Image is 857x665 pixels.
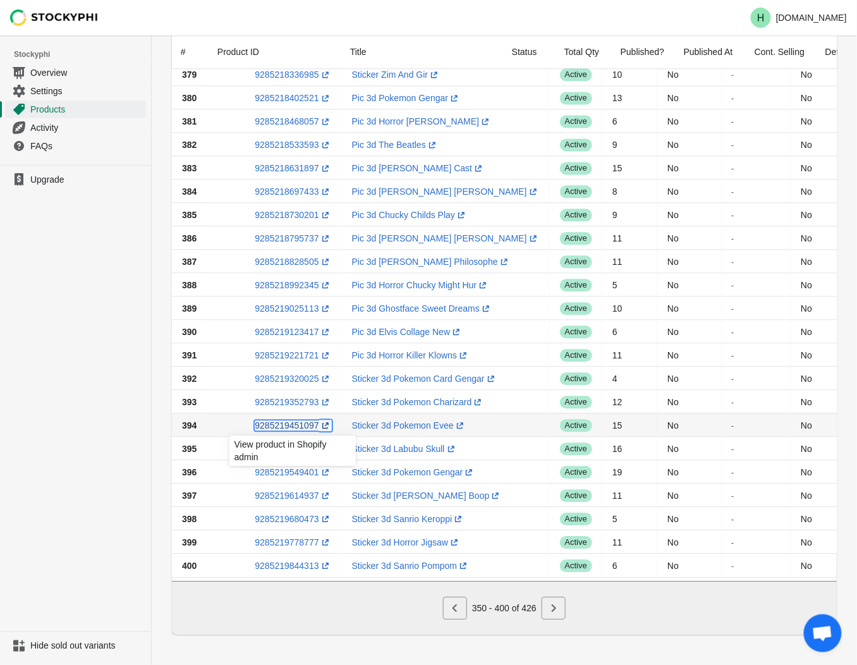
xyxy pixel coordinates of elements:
div: # [181,46,187,58]
a: Pic 3d Pokemon Gengar(opens a new window) [352,93,461,103]
span: active [560,209,592,221]
a: 9285218795737(opens a new window) [255,233,331,243]
a: Hide sold out variants [5,637,146,655]
span: active [560,513,592,525]
span: active [560,302,592,315]
a: 9285219844313(opens a new window) [255,561,331,571]
td: No [657,530,721,554]
span: Hide sold out variants [30,640,143,652]
td: No [657,367,721,390]
td: No [657,296,721,320]
td: 6 [602,554,657,577]
td: 9 [602,133,657,156]
a: 9285218697433(opens a new window) [255,186,331,197]
td: 11 [602,226,657,250]
a: Sticker 3d Pokemon Card Gengar(opens a new window) [352,374,497,384]
span: active [560,372,592,385]
small: - [732,444,734,453]
a: Products [5,100,146,118]
span: 394 [182,420,197,430]
a: 9285218468057(opens a new window) [255,116,331,126]
small: - [732,70,734,78]
small: - [732,234,734,242]
span: 380 [182,93,197,103]
td: No [657,343,721,367]
td: No [657,156,721,180]
a: Sticker Zim And Gir(opens a new window) [352,70,441,80]
small: - [732,164,734,172]
td: 6 [602,320,657,343]
span: 386 [182,233,197,243]
span: Activity [30,121,143,134]
span: 383 [182,163,197,173]
span: 387 [182,257,197,267]
span: 389 [182,303,197,314]
td: No [657,390,721,413]
small: - [732,304,734,312]
a: 9285219614937(opens a new window) [255,491,331,501]
span: 393 [182,397,197,407]
small: - [732,561,734,570]
text: H [757,13,765,23]
span: active [560,92,592,104]
small: - [732,117,734,125]
span: active [560,419,592,432]
td: No [657,86,721,109]
a: Open chat [804,614,842,652]
a: Pic 3d [PERSON_NAME] [PERSON_NAME](opens a new window) [352,233,540,243]
span: active [560,396,592,408]
a: Activity [5,118,146,137]
a: Pic 3d Horror [PERSON_NAME](opens a new window) [352,116,492,126]
td: 4 [602,367,657,390]
td: No [657,180,721,203]
small: - [732,94,734,102]
small: - [732,140,734,149]
a: Upgrade [5,171,146,188]
a: Sticker 3d [PERSON_NAME] Boop(opens a new window) [352,491,502,501]
td: 11 [602,530,657,554]
td: No [657,226,721,250]
span: active [560,442,592,455]
a: Settings [5,82,146,100]
span: active [560,138,592,151]
div: Cont. Selling [745,35,815,68]
span: 391 [182,350,197,360]
span: 395 [182,444,197,454]
a: Sticker 3d Pokemon Evee(opens a new window) [352,420,466,430]
span: Stockyphi [14,48,151,61]
span: 385 [182,210,197,220]
td: No [657,437,721,460]
span: active [560,326,592,338]
a: 9285218336985(opens a new window) [255,70,331,80]
td: No [657,250,721,273]
span: 379 [182,70,197,80]
div: Total Qty [554,35,611,68]
td: No [657,484,721,507]
td: No [657,133,721,156]
span: active [560,489,592,502]
span: 350 - 400 of 426 [472,603,537,613]
span: 397 [182,491,197,501]
a: 9285219025113(opens a new window) [255,303,331,314]
a: FAQs [5,137,146,155]
td: 13 [602,86,657,109]
span: 382 [182,140,197,150]
a: Pic 3d Horror Chucky Might Hur(opens a new window) [352,280,490,290]
span: 396 [182,467,197,477]
small: - [732,538,734,546]
a: Pic 3d Chucky Childs Play(opens a new window) [352,210,468,220]
a: 9285218730201(opens a new window) [255,210,331,220]
td: No [657,109,721,133]
span: active [560,185,592,198]
small: - [732,398,734,406]
small: - [732,421,734,429]
span: Overview [30,66,143,79]
a: 9285218992345(opens a new window) [255,280,331,290]
button: Avatar with initials H[DOMAIN_NAME] [746,5,852,30]
small: - [732,210,734,219]
a: Pic 3d Horror Killer Klowns(opens a new window) [352,350,470,360]
td: No [657,507,721,530]
span: 381 [182,116,197,126]
a: 9285218828505(opens a new window) [255,257,331,267]
span: active [560,232,592,245]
